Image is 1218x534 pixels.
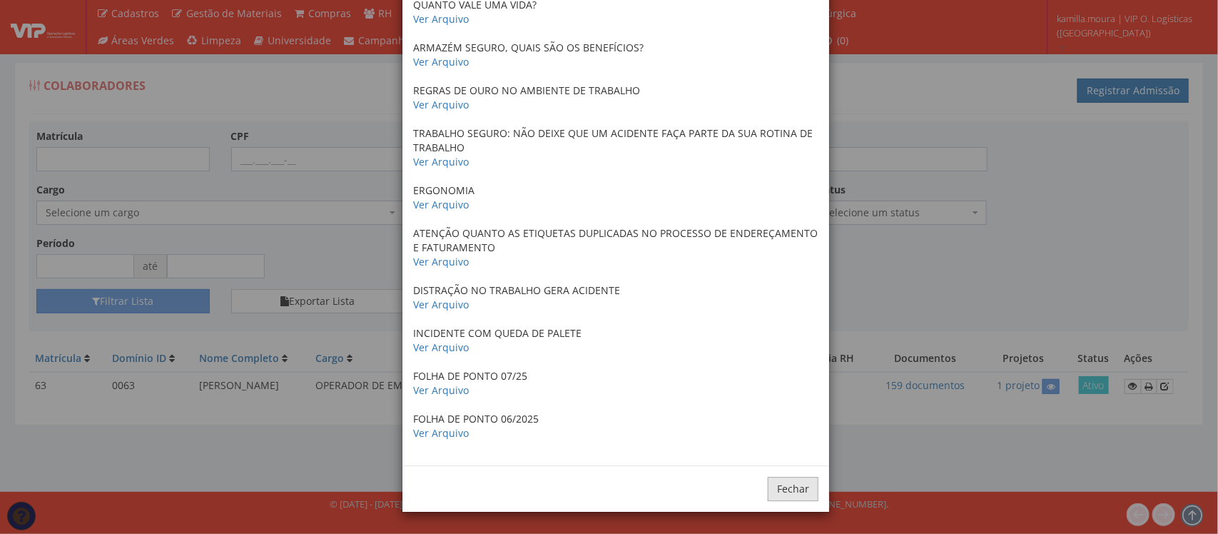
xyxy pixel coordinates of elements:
a: Ver Arquivo [413,98,469,111]
button: Fechar [768,477,818,501]
p: DISTRAÇÃO NO TRABALHO GERA ACIDENTE [413,283,818,312]
a: Ver Arquivo [413,426,469,440]
a: Ver Arquivo [413,255,469,268]
p: ERGONOMIA [413,183,818,212]
p: REGRAS DE OURO NO AMBIENTE DE TRABALHO [413,84,818,112]
a: Ver Arquivo [413,198,469,211]
p: FOLHA DE PONTO 07/25 [413,369,818,398]
a: Ver Arquivo [413,298,469,311]
p: FOLHA DE PONTO 06/2025 [413,412,818,440]
p: ATENÇÃO QUANTO AS ETIQUETAS DUPLICADAS NO PROCESSO DE ENDEREÇAMENTO E FATURAMENTO [413,226,818,269]
p: INCIDENTE COM QUEDA DE PALETE [413,326,818,355]
a: Ver Arquivo [413,55,469,69]
p: TRABALHO SEGURO: NÃO DEIXE QUE UM ACIDENTE FAÇA PARTE DA SUA ROTINA DE TRABALHO [413,126,818,169]
a: Ver Arquivo [413,341,469,354]
a: Ver Arquivo [413,12,469,26]
a: Ver Arquivo [413,383,469,397]
a: Ver Arquivo [413,155,469,168]
p: ARMAZÉM SEGURO, QUAIS SÃO OS BENEFÍCIOS? [413,41,818,69]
